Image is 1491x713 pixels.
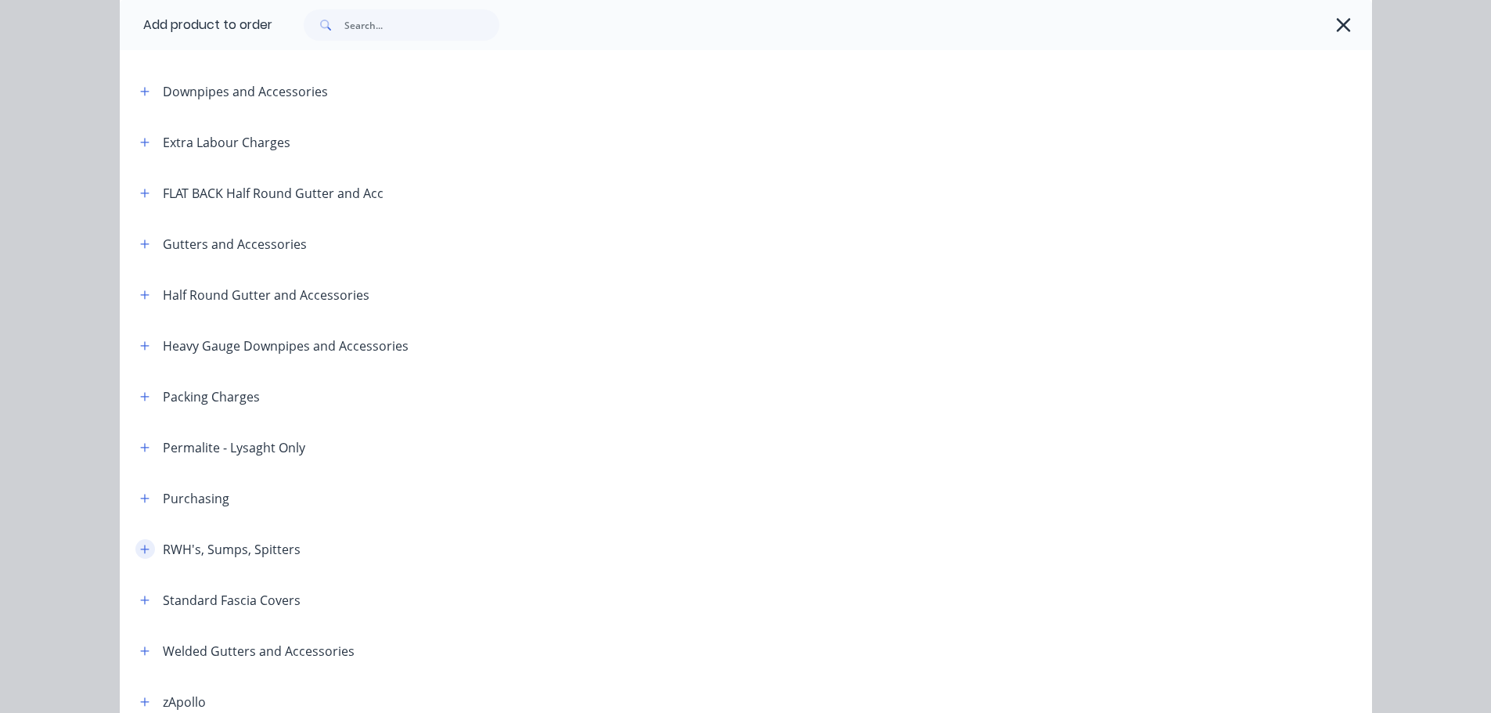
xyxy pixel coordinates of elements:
[163,540,301,559] div: RWH's, Sumps, Spitters
[163,591,301,610] div: Standard Fascia Covers
[163,693,206,711] div: zApollo
[163,642,355,661] div: Welded Gutters and Accessories
[163,489,229,508] div: Purchasing
[163,337,409,355] div: Heavy Gauge Downpipes and Accessories
[163,286,369,304] div: Half Round Gutter and Accessories
[344,9,499,41] input: Search...
[163,387,260,406] div: Packing Charges
[163,82,328,101] div: Downpipes and Accessories
[163,184,384,203] div: FLAT BACK Half Round Gutter and Acc
[163,133,290,152] div: Extra Labour Charges
[163,235,307,254] div: Gutters and Accessories
[163,438,305,457] div: Permalite - Lysaght Only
